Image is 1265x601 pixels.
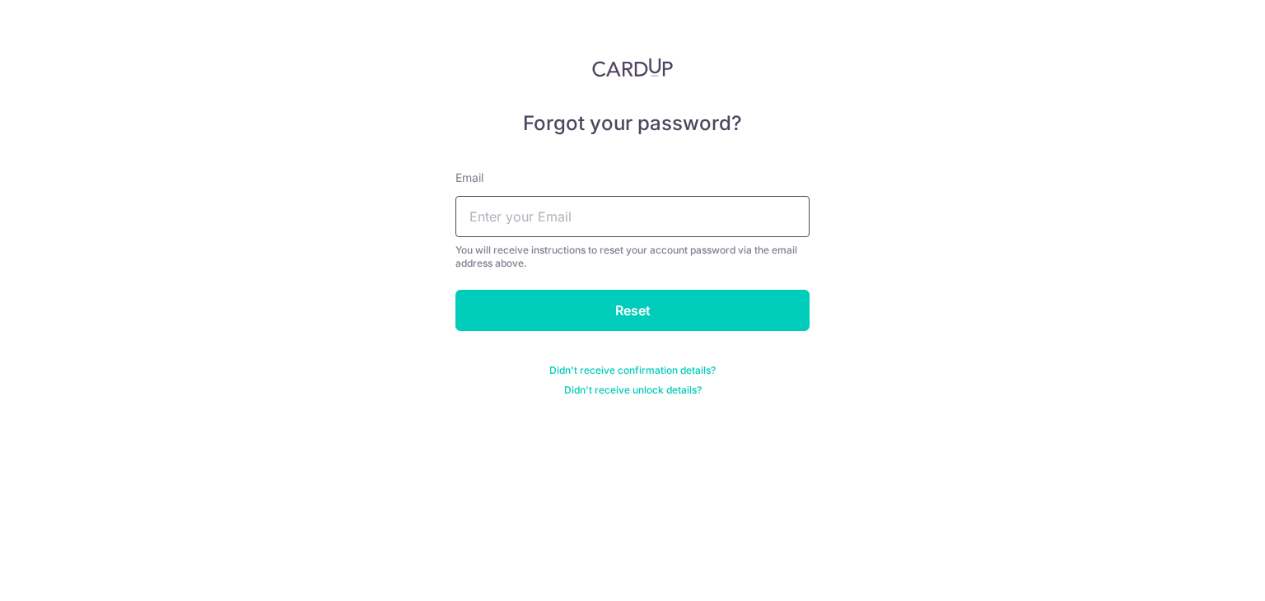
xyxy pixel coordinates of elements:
a: Didn't receive confirmation details? [549,364,716,377]
h5: Forgot your password? [455,110,810,137]
input: Reset [455,290,810,331]
img: CardUp Logo [592,58,673,77]
div: You will receive instructions to reset your account password via the email address above. [455,244,810,270]
label: Email [455,170,483,186]
input: Enter your Email [455,196,810,237]
a: Didn't receive unlock details? [564,384,702,397]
